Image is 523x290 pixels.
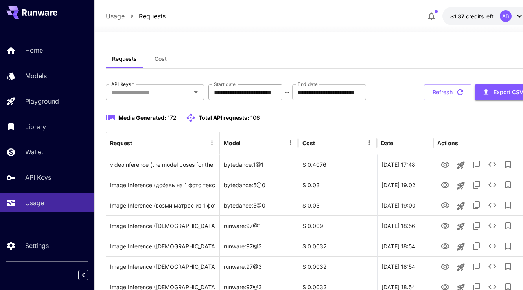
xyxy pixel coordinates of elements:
[453,157,469,173] button: Launch in playground
[285,137,296,148] button: Menu
[484,259,500,274] button: See details
[25,173,51,182] p: API Keys
[484,157,500,172] button: See details
[500,10,512,22] div: AB
[469,177,484,193] button: Copy TaskUUID
[437,217,453,233] button: View
[25,122,46,131] p: Library
[437,258,453,274] button: View
[25,241,49,250] p: Settings
[377,154,456,175] div: 22 Sep, 2025 17:48
[469,238,484,254] button: Copy TaskUUID
[484,218,500,233] button: See details
[377,195,456,215] div: 19 Sep, 2025 19:00
[110,155,215,175] div: Click to copy prompt
[241,137,252,148] button: Sort
[316,137,327,148] button: Sort
[381,140,393,146] div: Date
[298,215,377,236] div: $ 0.009
[220,215,298,236] div: runware:97@1
[437,197,453,213] button: View
[298,81,317,88] label: End date
[155,55,167,62] span: Cost
[110,140,132,146] div: Request
[437,140,458,146] div: Actions
[450,13,466,20] span: $1.37
[220,195,298,215] div: bytedance:5@0
[168,114,177,121] span: 172
[112,55,137,62] span: Requests
[220,154,298,175] div: bytedance:1@1
[377,175,456,195] div: 19 Sep, 2025 19:02
[106,11,166,21] nav: breadcrumb
[298,256,377,277] div: $ 0.0032
[190,87,201,98] button: Open
[110,236,215,256] div: Click to copy prompt
[214,81,236,88] label: Start date
[25,198,44,208] p: Usage
[139,11,166,21] a: Requests
[25,71,47,80] p: Models
[500,157,516,172] button: Add to library
[466,13,494,20] span: credits left
[469,157,484,172] button: Copy TaskUUID
[484,238,500,254] button: See details
[206,137,217,148] button: Menu
[25,147,43,157] p: Wallet
[377,236,456,256] div: 19 Sep, 2025 18:54
[500,259,516,274] button: Add to library
[110,257,215,277] div: Click to copy prompt
[500,238,516,254] button: Add to library
[25,97,59,106] p: Playground
[220,236,298,256] div: runware:97@3
[437,238,453,254] button: View
[450,12,494,20] div: $1.36557
[469,218,484,233] button: Copy TaskUUID
[199,114,249,121] span: Total API requests:
[394,137,405,148] button: Sort
[453,178,469,193] button: Launch in playground
[453,259,469,275] button: Launch in playground
[453,239,469,255] button: Launch in playground
[84,268,94,282] div: Collapse sidebar
[298,154,377,175] div: $ 0.4076
[469,259,484,274] button: Copy TaskUUID
[453,198,469,214] button: Launch in playground
[500,177,516,193] button: Add to library
[110,195,215,215] div: Click to copy prompt
[220,175,298,195] div: bytedance:5@0
[364,137,375,148] button: Menu
[437,156,453,172] button: View
[224,140,241,146] div: Model
[111,81,134,88] label: API Keys
[106,11,125,21] a: Usage
[377,215,456,236] div: 19 Sep, 2025 18:56
[118,114,166,121] span: Media Generated:
[25,46,43,55] p: Home
[220,256,298,277] div: runware:97@3
[285,88,289,97] p: ~
[298,175,377,195] div: $ 0.03
[298,236,377,256] div: $ 0.0032
[110,216,215,236] div: Click to copy prompt
[424,84,471,100] button: Refresh
[250,114,260,121] span: 106
[302,140,315,146] div: Cost
[133,137,144,148] button: Sort
[484,177,500,193] button: See details
[437,177,453,193] button: View
[453,219,469,234] button: Launch in playground
[298,195,377,215] div: $ 0.03
[484,197,500,213] button: See details
[500,197,516,213] button: Add to library
[110,175,215,195] div: Click to copy prompt
[469,197,484,213] button: Copy TaskUUID
[377,256,456,277] div: 19 Sep, 2025 18:54
[500,218,516,233] button: Add to library
[78,270,88,280] button: Collapse sidebar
